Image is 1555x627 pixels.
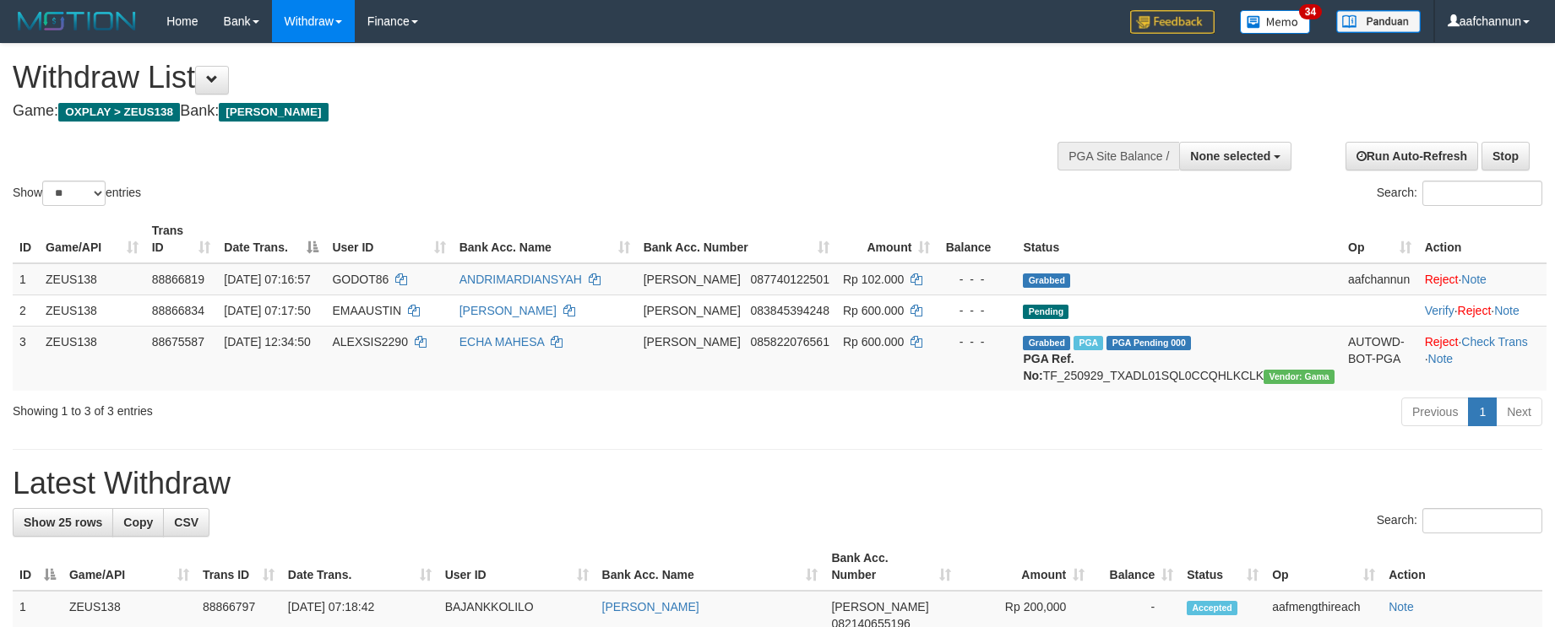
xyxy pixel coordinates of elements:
[1106,336,1191,350] span: PGA Pending
[843,304,904,317] span: Rp 600.000
[750,304,829,317] span: Copy 083845394248 to clipboard
[217,215,325,263] th: Date Trans.: activate to sort column descending
[1422,181,1542,206] input: Search:
[1461,335,1528,349] a: Check Trans
[1346,142,1478,170] a: Run Auto-Refresh
[453,215,637,263] th: Bank Acc. Name: activate to sort column ascending
[602,600,699,613] a: [PERSON_NAME]
[39,263,145,295] td: ZEUS138
[1494,304,1520,317] a: Note
[459,304,557,317] a: [PERSON_NAME]
[13,103,1019,120] h4: Game: Bank:
[836,215,937,263] th: Amount: activate to sort column ascending
[943,271,1009,288] div: - - -
[595,543,825,591] th: Bank Acc. Name: activate to sort column ascending
[1425,335,1459,349] a: Reject
[1401,397,1469,426] a: Previous
[112,508,164,537] a: Copy
[1377,181,1542,206] label: Search:
[1341,215,1418,263] th: Op: activate to sort column ascending
[332,273,389,286] span: GODOT86
[1341,326,1418,391] td: AUTOWD-BOT-PGA
[145,215,218,263] th: Trans ID: activate to sort column ascending
[637,215,836,263] th: Bank Acc. Number: activate to sort column ascending
[13,396,635,419] div: Showing 1 to 3 of 3 entries
[163,508,209,537] a: CSV
[1187,601,1237,615] span: Accepted
[1023,352,1074,382] b: PGA Ref. No:
[1458,304,1492,317] a: Reject
[1190,149,1270,163] span: None selected
[1377,508,1542,533] label: Search:
[1389,600,1414,613] a: Note
[937,215,1016,263] th: Balance
[224,335,310,349] span: [DATE] 12:34:50
[123,516,153,529] span: Copy
[1428,352,1454,365] a: Note
[1425,304,1454,317] a: Verify
[1023,273,1070,288] span: Grabbed
[13,467,1542,500] h1: Latest Withdraw
[332,335,408,349] span: ALEXSIS2290
[13,215,39,263] th: ID
[843,335,904,349] span: Rp 600.000
[1023,305,1068,319] span: Pending
[644,304,741,317] span: [PERSON_NAME]
[13,295,39,326] td: 2
[1058,142,1179,170] div: PGA Site Balance /
[750,273,829,286] span: Copy 087740122501 to clipboard
[1341,263,1418,295] td: aafchannun
[1016,215,1341,263] th: Status
[152,273,204,286] span: 88866819
[1418,263,1547,295] td: ·
[13,61,1019,95] h1: Withdraw List
[831,600,928,613] span: [PERSON_NAME]
[750,335,829,349] span: Copy 085822076561 to clipboard
[1264,370,1335,384] span: Vendor URL: https://trx31.1velocity.biz
[943,302,1009,319] div: - - -
[1016,326,1341,391] td: TF_250929_TXADL01SQL0CCQHLKCLK
[281,543,438,591] th: Date Trans.: activate to sort column ascending
[1468,397,1497,426] a: 1
[39,326,145,391] td: ZEUS138
[1180,543,1265,591] th: Status: activate to sort column ascending
[152,335,204,349] span: 88675587
[224,304,310,317] span: [DATE] 07:17:50
[1023,336,1070,350] span: Grabbed
[196,543,281,591] th: Trans ID: activate to sort column ascending
[13,263,39,295] td: 1
[13,181,141,206] label: Show entries
[1418,215,1547,263] th: Action
[958,543,1091,591] th: Amount: activate to sort column ascending
[644,273,741,286] span: [PERSON_NAME]
[219,103,328,122] span: [PERSON_NAME]
[24,516,102,529] span: Show 25 rows
[325,215,452,263] th: User ID: activate to sort column ascending
[1074,336,1103,350] span: Marked by aafpengsreynich
[438,543,595,591] th: User ID: activate to sort column ascending
[824,543,958,591] th: Bank Acc. Number: activate to sort column ascending
[1240,10,1311,34] img: Button%20Memo.svg
[1130,10,1215,34] img: Feedback.jpg
[1461,273,1487,286] a: Note
[459,273,582,286] a: ANDRIMARDIANSYAH
[943,333,1009,350] div: - - -
[58,103,180,122] span: OXPLAY > ZEUS138
[1265,543,1382,591] th: Op: activate to sort column ascending
[13,508,113,537] a: Show 25 rows
[843,273,904,286] span: Rp 102.000
[13,543,63,591] th: ID: activate to sort column descending
[1179,142,1291,170] button: None selected
[1418,295,1547,326] td: · ·
[13,326,39,391] td: 3
[1382,543,1542,591] th: Action
[1336,10,1421,33] img: panduan.png
[13,8,141,34] img: MOTION_logo.png
[1418,326,1547,391] td: · ·
[63,543,196,591] th: Game/API: activate to sort column ascending
[1425,273,1459,286] a: Reject
[42,181,106,206] select: Showentries
[1422,508,1542,533] input: Search:
[1482,142,1530,170] a: Stop
[39,215,145,263] th: Game/API: activate to sort column ascending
